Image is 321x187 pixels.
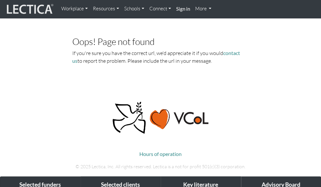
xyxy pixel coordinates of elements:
[122,3,147,15] a: Schools
[174,3,193,16] a: Sign in
[176,6,190,12] strong: Sign in
[90,3,122,15] a: Resources
[139,151,182,157] a: Hours of operation
[5,3,54,15] img: lecticalive
[193,3,214,15] a: More
[147,3,174,15] a: Connect
[59,3,90,15] a: Workplace
[11,163,311,170] p: © 2025 Lectica, Inc. All rights reserved. Lectica is a not for profit 501(c)(3) corporation.
[72,50,240,64] a: contact us
[72,49,249,65] p: If you're sure you have the correct url, we'd appreciate it if you would to report the problem. P...
[111,101,210,135] img: Peace, love, VCoL
[72,37,249,47] h3: Oops! Page not found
